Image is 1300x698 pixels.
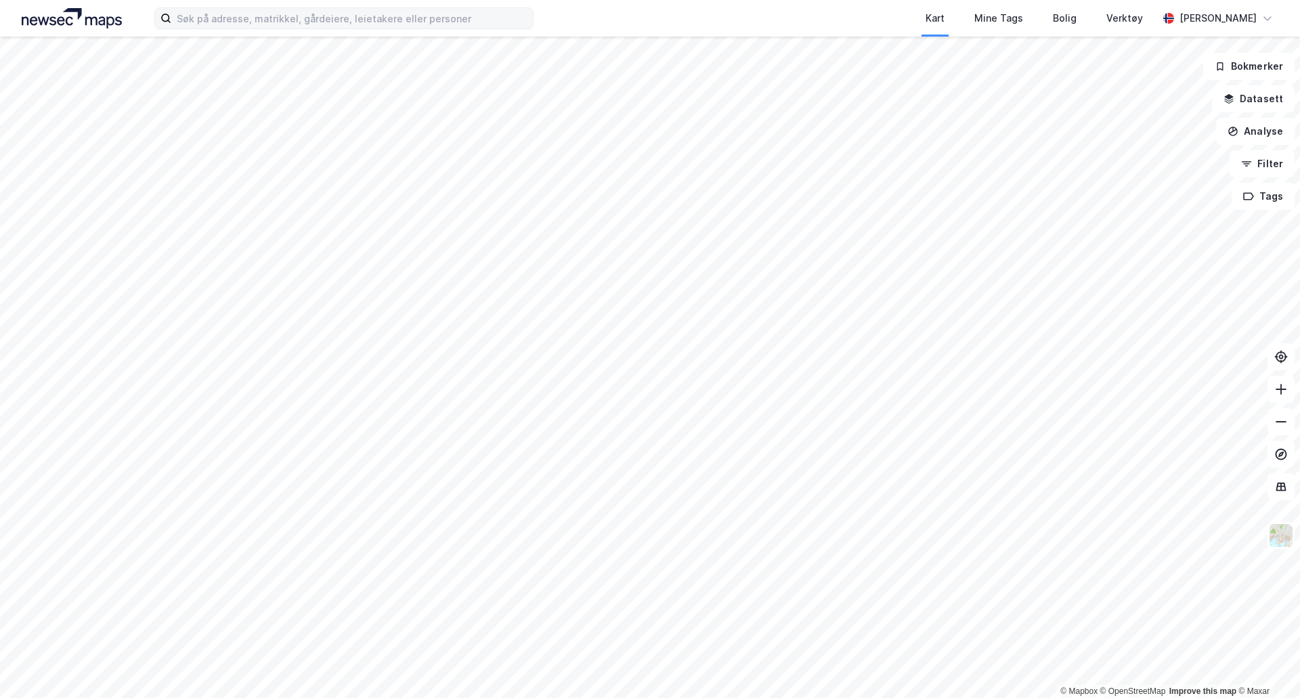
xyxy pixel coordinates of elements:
img: logo.a4113a55bc3d86da70a041830d287a7e.svg [22,8,122,28]
div: Kart [926,10,945,26]
input: Søk på adresse, matrikkel, gårdeiere, leietakere eller personer [171,8,533,28]
div: [PERSON_NAME] [1179,10,1257,26]
div: Kontrollprogram for chat [1232,633,1300,698]
div: Verktøy [1106,10,1143,26]
iframe: Chat Widget [1232,633,1300,698]
div: Mine Tags [974,10,1023,26]
div: Bolig [1053,10,1077,26]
